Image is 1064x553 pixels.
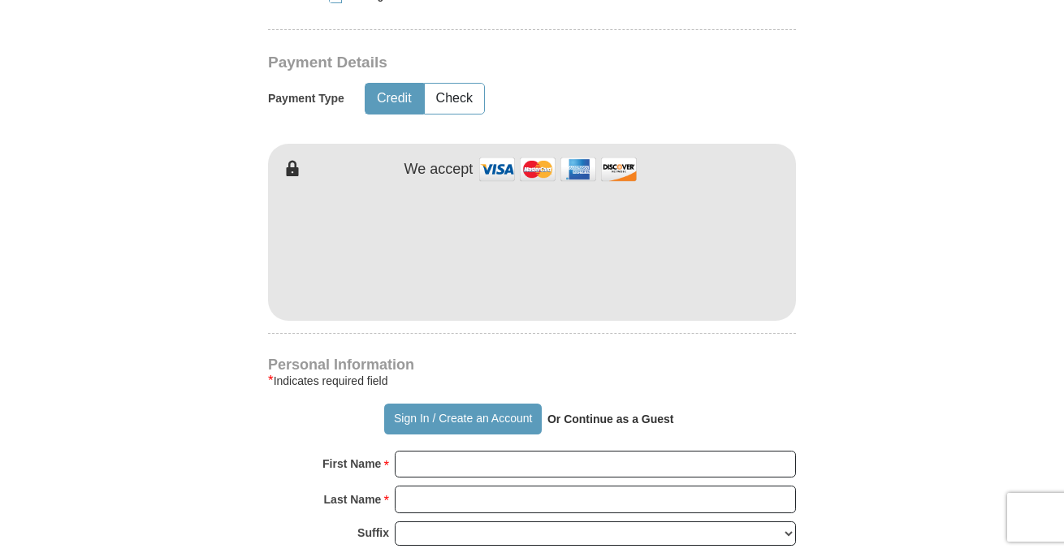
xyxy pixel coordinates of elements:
[357,521,389,544] strong: Suffix
[384,404,541,434] button: Sign In / Create an Account
[425,84,484,114] button: Check
[322,452,381,475] strong: First Name
[268,371,796,391] div: Indicates required field
[268,358,796,371] h4: Personal Information
[547,413,674,426] strong: Or Continue as a Guest
[477,152,639,187] img: credit cards accepted
[324,488,382,511] strong: Last Name
[404,161,474,179] h4: We accept
[365,84,423,114] button: Credit
[268,54,682,72] h3: Payment Details
[268,92,344,106] h5: Payment Type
